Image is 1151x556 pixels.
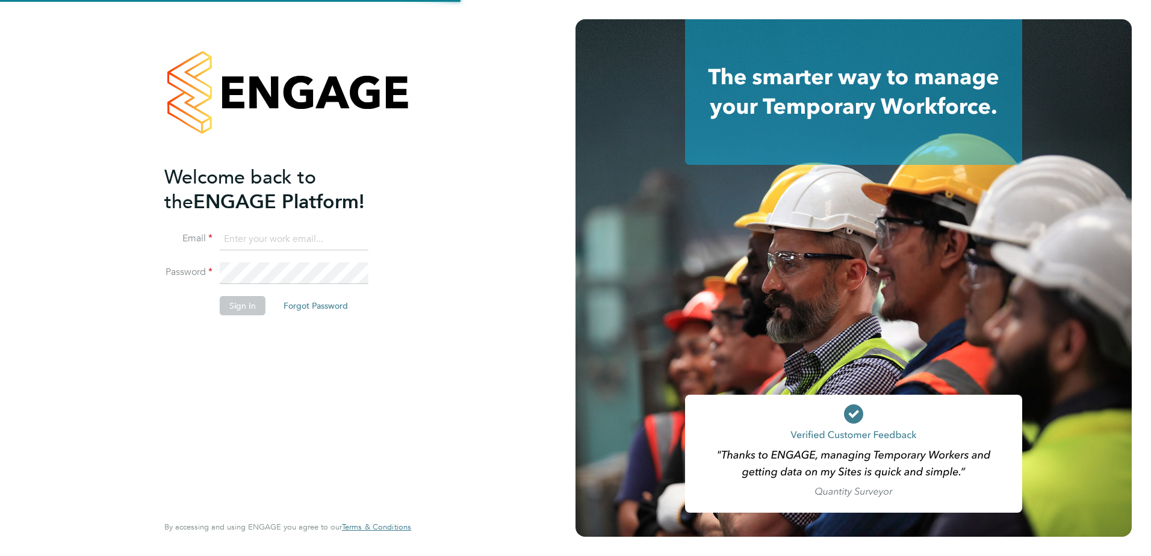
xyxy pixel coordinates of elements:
[164,522,411,532] span: By accessing and using ENGAGE you agree to our
[164,165,316,214] span: Welcome back to the
[274,296,358,315] button: Forgot Password
[164,266,213,279] label: Password
[164,232,213,245] label: Email
[220,229,368,250] input: Enter your work email...
[220,296,265,315] button: Sign In
[342,522,411,532] a: Terms & Conditions
[164,165,399,214] h2: ENGAGE Platform!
